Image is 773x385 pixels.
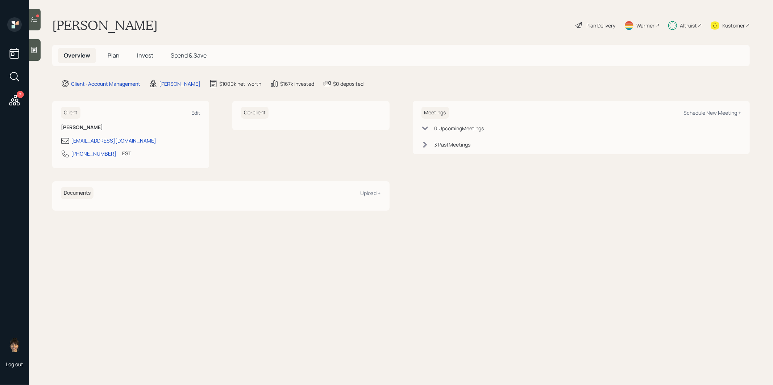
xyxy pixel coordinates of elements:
h6: Meetings [421,107,449,119]
div: Plan Delivery [586,22,615,29]
div: 0 Upcoming Meeting s [435,124,484,132]
h1: [PERSON_NAME] [52,17,158,33]
div: Upload + [361,190,381,196]
div: Altruist [680,22,697,29]
div: [EMAIL_ADDRESS][DOMAIN_NAME] [71,137,156,144]
div: $0 deposited [333,80,363,88]
div: 7 [17,91,24,98]
div: $167k invested [280,80,314,88]
h6: Documents [61,187,93,199]
div: Log out [6,361,23,368]
h6: Co-client [241,107,269,119]
span: Spend & Save [171,51,207,59]
span: Plan [108,51,120,59]
div: EST [122,149,131,157]
h6: [PERSON_NAME] [61,124,200,131]
img: treva-nostdahl-headshot.png [7,338,22,352]
span: Invest [137,51,153,59]
span: Overview [64,51,90,59]
h6: Client [61,107,80,119]
div: Schedule New Meeting + [683,109,741,116]
div: Warmer [636,22,654,29]
div: Kustomer [722,22,745,29]
div: Client · Account Management [71,80,140,88]
div: $1000k net-worth [219,80,261,88]
div: 3 Past Meeting s [435,141,471,148]
div: [PHONE_NUMBER] [71,150,116,157]
div: Edit [191,109,200,116]
div: [PERSON_NAME] [159,80,200,88]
